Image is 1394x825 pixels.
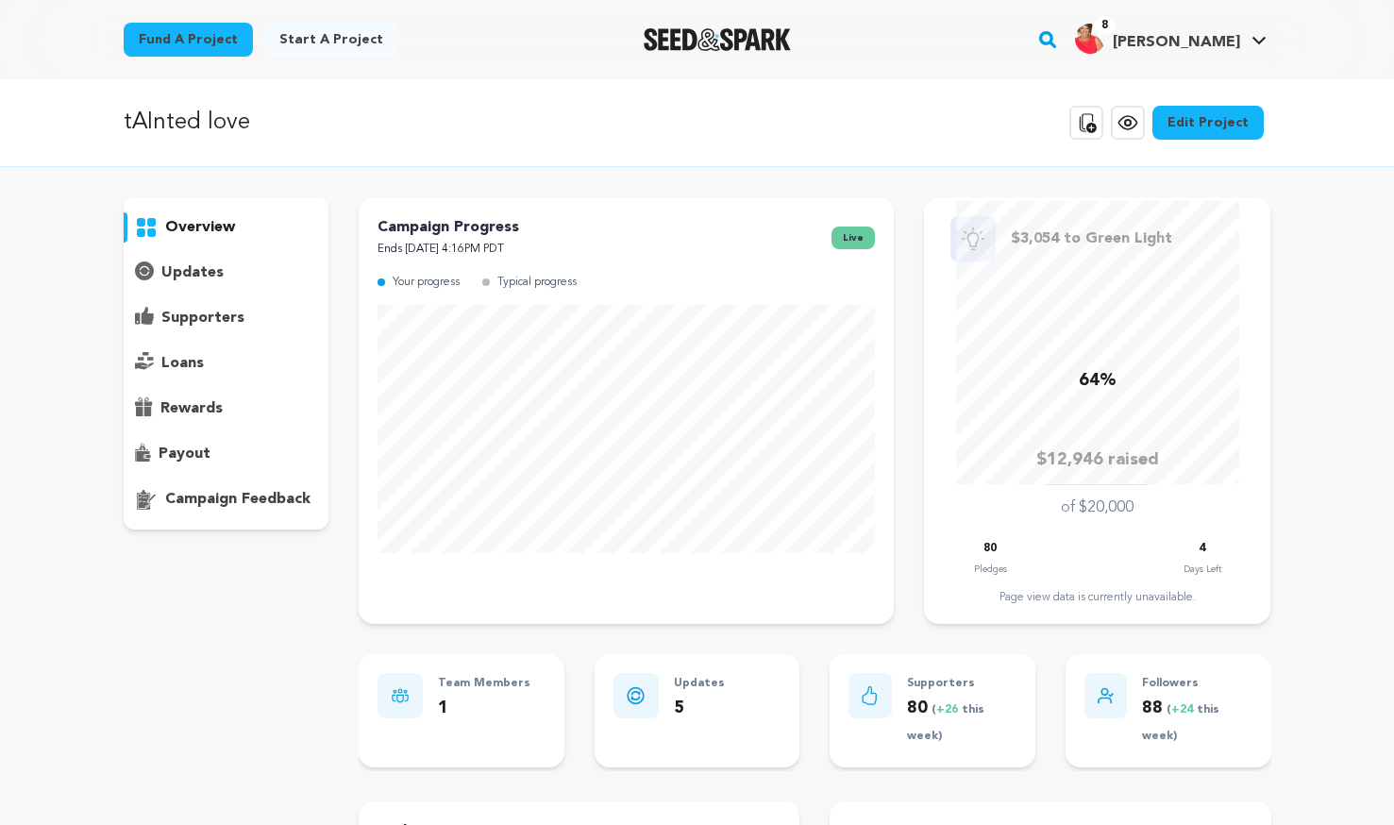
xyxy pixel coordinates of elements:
[907,695,1016,749] p: 80
[124,212,329,243] button: overview
[124,439,329,469] button: payout
[378,216,519,239] p: Campaign Progress
[1071,20,1270,54] a: Lisa S.'s Profile
[1113,35,1240,50] span: [PERSON_NAME]
[674,695,725,722] p: 5
[644,28,792,51] img: Seed&Spark Logo Dark Mode
[160,397,223,420] p: rewards
[161,307,244,329] p: supporters
[907,704,984,743] span: ( this week)
[124,23,253,57] a: Fund a project
[1079,367,1117,395] p: 64%
[1071,20,1270,59] span: Lisa S.'s Profile
[124,106,250,140] p: tAInted love
[1184,560,1221,579] p: Days Left
[165,488,311,511] p: campaign feedback
[124,394,329,424] button: rewards
[943,590,1251,605] div: Page view data is currently unavailable.
[1075,24,1240,54] div: Lisa S.'s Profile
[1094,16,1116,35] span: 8
[644,28,792,51] a: Seed&Spark Homepage
[497,272,577,294] p: Typical progress
[1061,497,1134,519] p: of $20,000
[907,673,1016,695] p: Supporters
[1171,704,1197,716] span: +24
[438,673,530,695] p: Team Members
[1152,106,1264,140] a: Edit Project
[983,538,997,560] p: 80
[165,216,235,239] p: overview
[936,704,962,716] span: +26
[124,303,329,333] button: supporters
[378,239,519,261] p: Ends [DATE] 4:16PM PDT
[1142,673,1251,695] p: Followers
[124,484,329,514] button: campaign feedback
[1075,24,1105,54] img: picture.jpeg
[161,352,204,375] p: loans
[124,258,329,288] button: updates
[159,443,210,465] p: payout
[974,560,1007,579] p: Pledges
[1199,538,1205,560] p: 4
[438,695,530,722] p: 1
[674,673,725,695] p: Updates
[1142,695,1251,749] p: 88
[124,348,329,379] button: loans
[1142,704,1219,743] span: ( this week)
[831,227,875,249] span: live
[393,272,460,294] p: Your progress
[264,23,398,57] a: Start a project
[161,261,224,284] p: updates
